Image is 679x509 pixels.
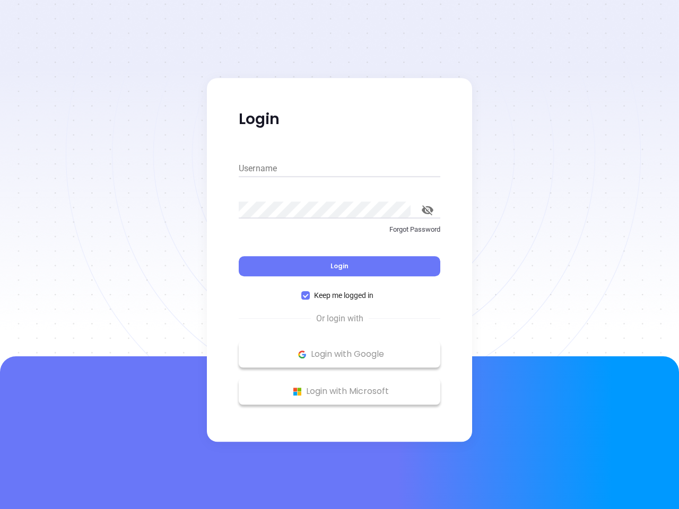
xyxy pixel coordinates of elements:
span: Login [330,261,349,270]
span: Or login with [311,312,369,325]
p: Login with Microsoft [244,383,435,399]
p: Login with Google [244,346,435,362]
button: Microsoft Logo Login with Microsoft [239,378,440,405]
img: Microsoft Logo [291,385,304,398]
button: Login [239,256,440,276]
p: Forgot Password [239,224,440,235]
a: Forgot Password [239,224,440,243]
button: toggle password visibility [415,197,440,223]
p: Login [239,110,440,129]
span: Keep me logged in [310,289,378,301]
img: Google Logo [295,348,309,361]
button: Google Logo Login with Google [239,341,440,367]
